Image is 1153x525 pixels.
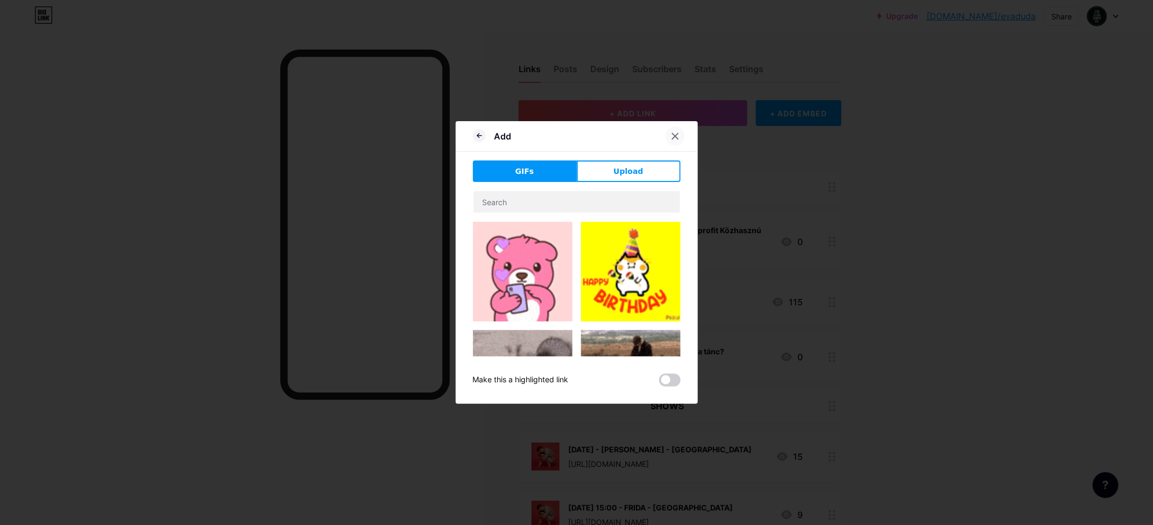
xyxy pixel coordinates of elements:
[581,222,681,321] img: Gihpy
[473,160,577,182] button: GIFs
[577,160,681,182] button: Upload
[473,374,569,387] div: Make this a highlighted link
[494,130,512,143] div: Add
[613,166,643,177] span: Upload
[473,222,572,321] img: Gihpy
[515,166,534,177] span: GIFs
[581,330,681,408] img: Gihpy
[473,330,572,414] img: Gihpy
[473,191,680,213] input: Search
